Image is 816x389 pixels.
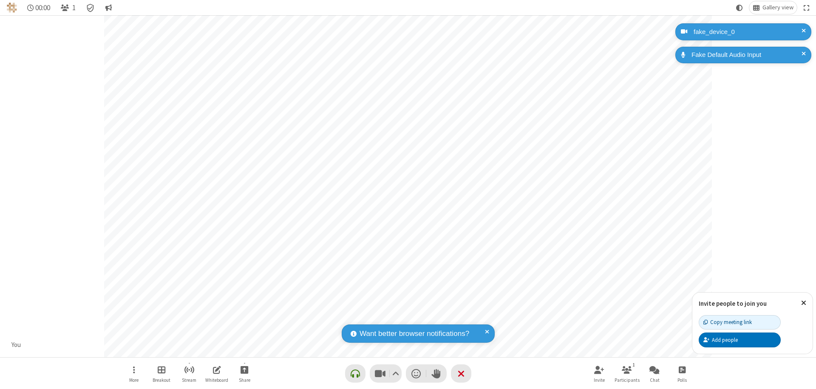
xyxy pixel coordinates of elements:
[669,361,695,386] button: Open poll
[153,378,170,383] span: Breakout
[677,378,687,383] span: Polls
[800,1,813,14] button: Fullscreen
[370,364,402,383] button: Stop video (⌘+Shift+V)
[8,340,24,350] div: You
[24,1,54,14] div: Timer
[451,364,471,383] button: End or leave meeting
[699,315,781,330] button: Copy meeting link
[72,4,76,12] span: 1
[615,378,640,383] span: Participants
[733,1,746,14] button: Using system theme
[232,361,257,386] button: Start sharing
[7,3,17,13] img: QA Selenium DO NOT DELETE OR CHANGE
[82,1,99,14] div: Meeting details Encryption enabled
[650,378,660,383] span: Chat
[149,361,174,386] button: Manage Breakout Rooms
[129,378,139,383] span: More
[703,318,752,326] div: Copy meeting link
[102,1,115,14] button: Conversation
[642,361,667,386] button: Open chat
[182,378,196,383] span: Stream
[691,27,805,37] div: fake_device_0
[239,378,250,383] span: Share
[345,364,365,383] button: Connect your audio
[762,4,793,11] span: Gallery view
[699,333,781,347] button: Add people
[390,364,401,383] button: Video setting
[594,378,605,383] span: Invite
[688,50,805,60] div: Fake Default Audio Input
[176,361,202,386] button: Start streaming
[630,361,637,369] div: 1
[406,364,426,383] button: Send a reaction
[57,1,79,14] button: Open participant list
[426,364,447,383] button: Raise hand
[205,378,228,383] span: Whiteboard
[795,293,813,313] button: Close popover
[35,4,50,12] span: 00:00
[586,361,612,386] button: Invite participants (⌘+Shift+I)
[699,299,767,307] label: Invite people to join you
[749,1,797,14] button: Change layout
[121,361,147,386] button: Open menu
[360,328,469,339] span: Want better browser notifications?
[204,361,229,386] button: Open shared whiteboard
[614,361,640,386] button: Open participant list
